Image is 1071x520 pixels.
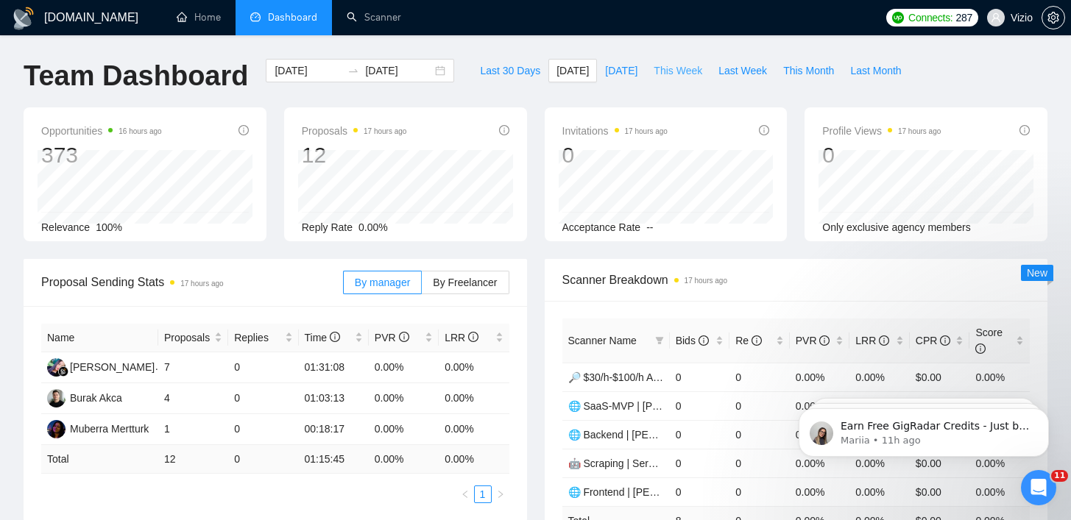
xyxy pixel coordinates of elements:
a: 🤖 Scraping | Serhan [568,457,666,469]
td: 0.00% [790,477,850,506]
td: 0.00 % [439,445,509,474]
span: Scanner Name [568,335,637,346]
a: 🌐 Frontend | [PERSON_NAME] [568,486,718,498]
li: Previous Page [456,485,474,503]
div: Muberra Mertturk [70,421,149,437]
span: Connects: [908,10,952,26]
div: Burak Akca [70,390,122,406]
td: 0 [670,363,730,391]
span: Bids [676,335,709,346]
th: Name [41,324,158,352]
td: 0 [729,449,790,477]
td: 0 [729,391,790,420]
span: Last Week [718,63,767,79]
a: searchScanner [347,11,401,24]
input: End date [365,63,432,79]
td: 0.00% [439,352,509,383]
button: [DATE] [548,59,597,82]
span: setting [1042,12,1064,24]
span: Score [975,327,1003,355]
span: Proposals [302,122,407,140]
button: setting [1042,6,1065,29]
td: 0.00% [369,414,439,445]
div: 0 [562,141,668,169]
div: 0 [822,141,941,169]
button: This Week [646,59,710,82]
span: Time [305,332,340,343]
span: info-circle [940,335,950,346]
td: 0 [670,477,730,506]
a: homeHome [177,11,221,24]
span: to [347,65,359,76]
td: 00:18:17 [299,414,369,445]
span: info-circle [699,335,709,346]
td: 0.00% [439,383,509,414]
div: 12 [302,141,407,169]
td: $0.00 [910,477,970,506]
span: LRR [855,335,889,346]
span: Replies [234,330,281,346]
span: info-circle [468,332,478,342]
span: Last Month [850,63,901,79]
a: 🌐 Backend | [PERSON_NAME] [568,429,717,441]
img: gigradar-bm.png [58,366,68,377]
button: This Month [775,59,842,82]
td: 0 [228,352,298,383]
a: 1 [475,486,491,502]
td: 0 [670,420,730,449]
th: Replies [228,324,298,352]
td: 0.00% [969,477,1030,506]
button: [DATE] [597,59,646,82]
a: 🔎 $30/h-$100/h Av. Payers 💸 [568,371,711,383]
img: logo [12,7,35,30]
span: Profile Views [822,122,941,140]
span: Dashboard [268,11,317,24]
time: 17 hours ago [180,279,223,288]
span: PVR [796,335,830,346]
img: upwork-logo.png [892,12,904,24]
div: 373 [41,141,162,169]
span: user [991,13,1001,23]
time: 17 hours ago [685,277,727,285]
span: swap-right [347,65,359,76]
span: Relevance [41,221,90,233]
button: Last Week [710,59,775,82]
input: Start date [275,63,342,79]
span: 287 [955,10,972,26]
span: This Week [654,63,702,79]
iframe: Intercom live chat [1021,470,1056,505]
td: 0 [228,445,298,474]
time: 17 hours ago [898,127,941,135]
td: 0.00% [969,363,1030,391]
td: 7 [158,352,228,383]
span: info-circle [752,335,762,346]
time: 17 hours ago [625,127,668,135]
td: 4 [158,383,228,414]
span: [DATE] [556,63,589,79]
iframe: Intercom notifications message [777,377,1071,480]
span: -- [646,221,653,233]
span: 11 [1051,470,1068,482]
a: SM[PERSON_NAME] [47,360,155,372]
span: By manager [355,277,410,288]
a: 🌐 SaaS-MVP | [PERSON_NAME] 🚢 [568,400,743,412]
td: 12 [158,445,228,474]
span: Last 30 Days [480,63,540,79]
td: 0.00% [439,414,509,445]
span: This Month [783,63,834,79]
span: right [496,490,505,499]
img: BA [47,389,66,407]
a: setting [1042,12,1065,24]
span: dashboard [250,12,261,22]
td: 0 [228,383,298,414]
td: 0 [729,477,790,506]
td: 0.00% [849,363,910,391]
span: filter [655,336,664,345]
span: info-circle [238,125,249,135]
th: Proposals [158,324,228,352]
span: PVR [375,332,409,343]
span: Proposal Sending Stats [41,273,343,291]
span: Opportunities [41,122,162,140]
td: 1 [158,414,228,445]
